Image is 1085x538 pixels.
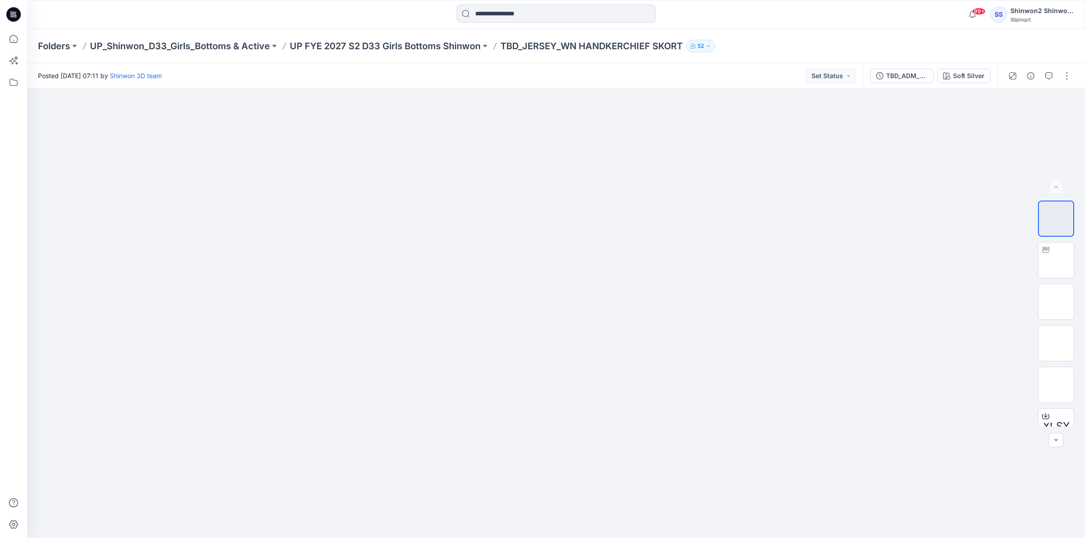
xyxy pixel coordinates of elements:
[110,72,162,80] a: Shinwon 3D team
[90,40,270,52] a: UP_Shinwon_D33_Girls_Bottoms & Active
[937,69,991,83] button: Soft Silver
[686,40,715,52] button: 52
[698,41,704,51] p: 52
[870,69,934,83] button: TBD_ADM_WN Handkerchief Skort
[972,8,986,15] span: 99+
[886,71,928,81] div: TBD_ADM_WN Handkerchief Skort
[991,6,1007,23] div: SS
[290,40,481,52] a: UP FYE 2027 S2 D33 Girls Bottoms Shinwon
[1010,5,1074,16] div: Shinwon2 Shinwon2
[953,71,985,81] div: Soft Silver
[38,40,70,52] a: Folders
[500,40,683,52] p: TBD_JERSEY_WN HANDKERCHIEF SKORT
[1024,69,1038,83] button: Details
[1043,418,1070,435] span: XLSX
[1010,16,1074,23] div: Walmart
[38,71,162,80] span: Posted [DATE] 07:11 by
